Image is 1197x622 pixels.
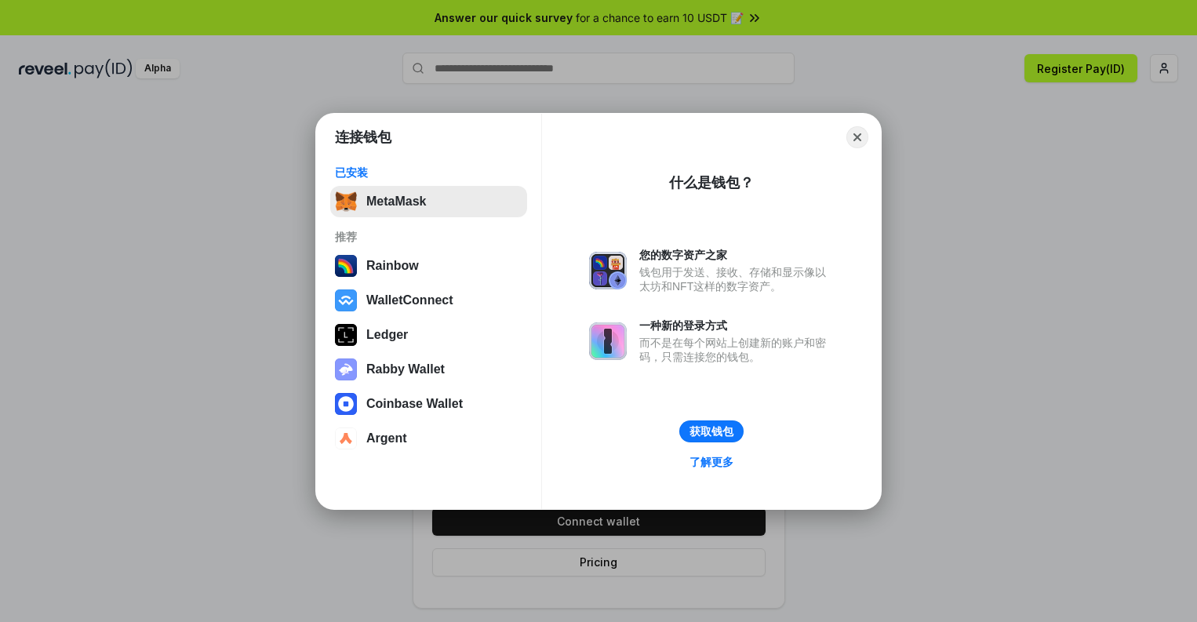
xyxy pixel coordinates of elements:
button: Close [846,126,868,148]
img: svg+xml,%3Csvg%20xmlns%3D%22http%3A%2F%2Fwww.w3.org%2F2000%2Fsvg%22%20fill%3D%22none%22%20viewBox... [589,252,627,289]
button: MetaMask [330,186,527,217]
img: svg+xml,%3Csvg%20xmlns%3D%22http%3A%2F%2Fwww.w3.org%2F2000%2Fsvg%22%20fill%3D%22none%22%20viewBox... [335,358,357,380]
img: svg+xml,%3Csvg%20width%3D%2228%22%20height%3D%2228%22%20viewBox%3D%220%200%2028%2028%22%20fill%3D... [335,393,357,415]
button: Ledger [330,319,527,351]
img: svg+xml,%3Csvg%20width%3D%2228%22%20height%3D%2228%22%20viewBox%3D%220%200%2028%2028%22%20fill%3D... [335,289,357,311]
div: Argent [366,431,407,446]
h1: 连接钱包 [335,128,391,147]
div: 什么是钱包？ [669,173,754,192]
div: 您的数字资产之家 [639,248,834,262]
div: WalletConnect [366,293,453,307]
img: svg+xml,%3Csvg%20fill%3D%22none%22%20height%3D%2233%22%20viewBox%3D%220%200%2035%2033%22%20width%... [335,191,357,213]
button: Rainbow [330,250,527,282]
div: Ledger [366,328,408,342]
div: 获取钱包 [689,424,733,438]
div: 一种新的登录方式 [639,318,834,333]
img: svg+xml,%3Csvg%20width%3D%2228%22%20height%3D%2228%22%20viewBox%3D%220%200%2028%2028%22%20fill%3D... [335,427,357,449]
button: 获取钱包 [679,420,744,442]
div: Coinbase Wallet [366,397,463,411]
div: 而不是在每个网站上创建新的账户和密码，只需连接您的钱包。 [639,336,834,364]
img: svg+xml,%3Csvg%20xmlns%3D%22http%3A%2F%2Fwww.w3.org%2F2000%2Fsvg%22%20width%3D%2228%22%20height%3... [335,324,357,346]
a: 了解更多 [680,452,743,472]
div: Rainbow [366,259,419,273]
button: Coinbase Wallet [330,388,527,420]
div: 已安装 [335,166,522,180]
button: Argent [330,423,527,454]
img: svg+xml,%3Csvg%20xmlns%3D%22http%3A%2F%2Fwww.w3.org%2F2000%2Fsvg%22%20fill%3D%22none%22%20viewBox... [589,322,627,360]
div: 钱包用于发送、接收、存储和显示像以太坊和NFT这样的数字资产。 [639,265,834,293]
img: svg+xml,%3Csvg%20width%3D%22120%22%20height%3D%22120%22%20viewBox%3D%220%200%20120%20120%22%20fil... [335,255,357,277]
div: MetaMask [366,195,426,209]
button: Rabby Wallet [330,354,527,385]
button: WalletConnect [330,285,527,316]
div: 了解更多 [689,455,733,469]
div: 推荐 [335,230,522,244]
div: Rabby Wallet [366,362,445,376]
